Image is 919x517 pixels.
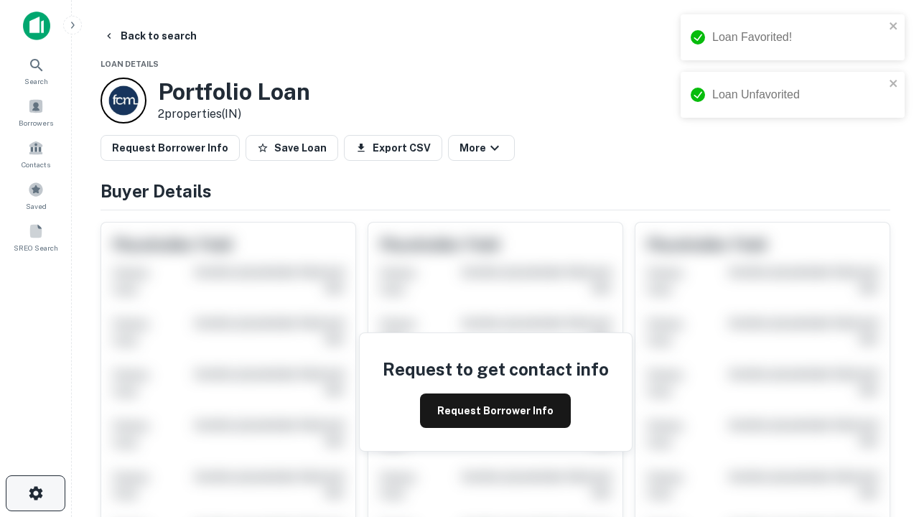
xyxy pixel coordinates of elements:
[448,135,515,161] button: More
[22,159,50,170] span: Contacts
[383,356,609,382] h4: Request to get contact info
[158,106,310,123] p: 2 properties (IN)
[847,402,919,471] iframe: Chat Widget
[14,242,58,253] span: SREO Search
[26,200,47,212] span: Saved
[101,60,159,68] span: Loan Details
[712,29,885,46] div: Loan Favorited!
[4,218,67,256] a: SREO Search
[246,135,338,161] button: Save Loan
[4,134,67,173] a: Contacts
[889,20,899,34] button: close
[101,178,890,204] h4: Buyer Details
[712,86,885,103] div: Loan Unfavorited
[4,176,67,215] a: Saved
[98,23,202,49] button: Back to search
[4,93,67,131] a: Borrowers
[344,135,442,161] button: Export CSV
[24,75,48,87] span: Search
[101,135,240,161] button: Request Borrower Info
[19,117,53,129] span: Borrowers
[23,11,50,40] img: capitalize-icon.png
[889,78,899,91] button: close
[158,78,310,106] h3: Portfolio Loan
[4,51,67,90] a: Search
[420,393,571,428] button: Request Borrower Info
